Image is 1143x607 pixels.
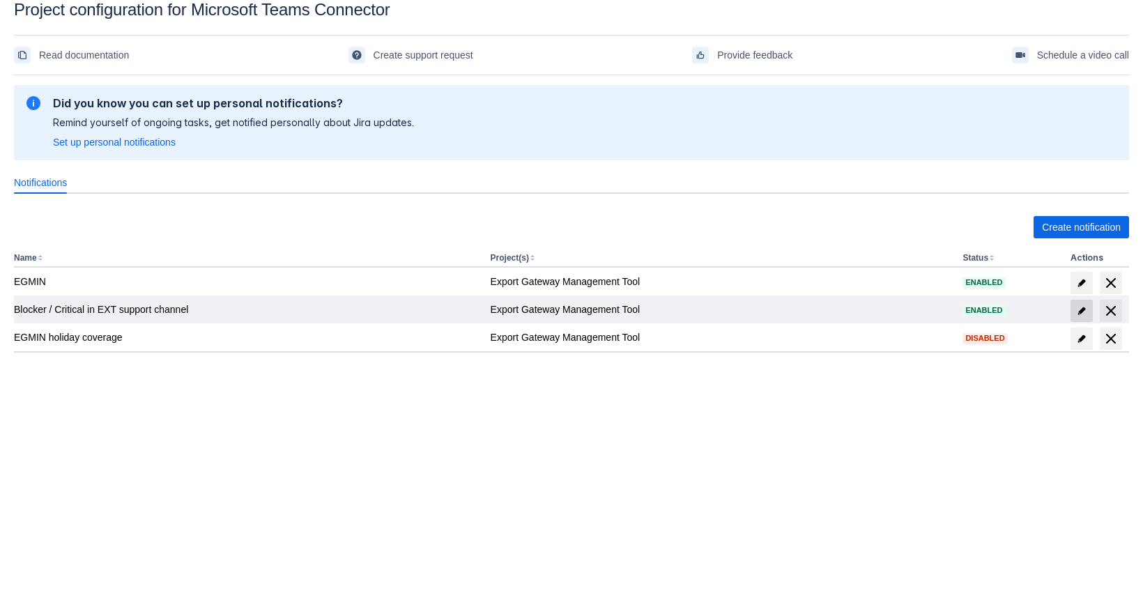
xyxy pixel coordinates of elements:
[1037,44,1129,66] span: Schedule a video call
[39,44,129,66] span: Read documentation
[14,253,37,263] button: Name
[25,95,42,112] span: information
[1065,249,1129,268] th: Actions
[1076,277,1087,289] span: edit
[1103,275,1119,291] span: delete
[491,302,952,316] div: Export Gateway Management Tool
[17,49,28,61] span: documentation
[53,116,414,130] p: Remind yourself of ongoing tasks, get notified personally about Jira updates.
[14,302,480,316] div: Blocker / Critical in EXT support channel
[1015,49,1026,61] span: videoCall
[1034,216,1129,238] button: Create notification
[717,44,792,66] span: Provide feedback
[491,275,952,289] div: Export Gateway Management Tool
[695,49,706,61] span: feedback
[14,44,129,66] a: Read documentation
[1076,333,1087,344] span: edit
[1012,44,1129,66] a: Schedule a video call
[491,253,529,263] button: Project(s)
[1103,302,1119,319] span: delete
[692,44,792,66] a: Provide feedback
[348,44,473,66] a: Create support request
[374,44,473,66] span: Create support request
[1103,330,1119,347] span: delete
[14,330,480,344] div: EGMIN holiday coverage
[962,307,1005,314] span: Enabled
[14,275,480,289] div: EGMIN
[53,96,414,110] h2: Did you know you can set up personal notifications?
[962,253,988,263] button: Status
[351,49,362,61] span: support
[962,335,1007,342] span: Disabled
[14,176,67,190] span: Notifications
[962,279,1005,286] span: Enabled
[53,135,176,149] a: Set up personal notifications
[491,330,952,344] div: Export Gateway Management Tool
[1076,305,1087,316] span: edit
[1042,216,1121,238] span: Create notification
